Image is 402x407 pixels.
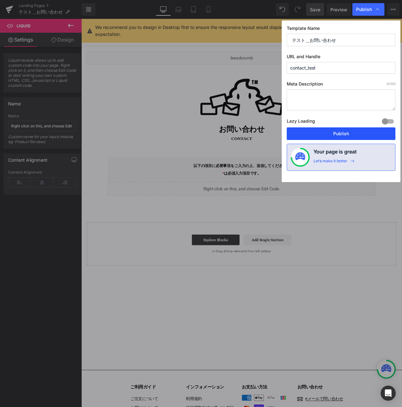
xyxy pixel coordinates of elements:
a: Add Single Section [193,255,249,268]
span: /320 [387,82,395,86]
p: contact [6,139,374,144]
a: Explore Blocks [131,255,187,268]
h4: Your page is great [313,148,357,159]
span: 0 [387,82,388,86]
span: 送信してください。 [208,170,247,178]
p: or Drag & Drop elements from left sidebar [17,273,363,277]
label: Lazy Loading [287,117,315,127]
a: お問い合わせ [69,11,112,29]
p: 以下の項目に必要事項をご入力の上、 [38,170,342,178]
p: は必須入力項目です。 [38,178,342,187]
label: Template Name [287,25,395,34]
span: Publish [356,7,372,12]
label: URL and Handle [287,54,395,62]
div: Open Intercom Messenger [381,386,396,401]
label: Meta Description [287,81,395,89]
img: onboarding-status.svg [295,152,305,162]
span: お問い合わせ [163,125,217,136]
div: Let’s make it better [313,159,347,167]
button: Publish [287,127,395,140]
a: 求人 [112,11,134,29]
img: 家具・インテリア・雑貨の通販｜ウンコちゃんの家具屋さん [13,4,60,19]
